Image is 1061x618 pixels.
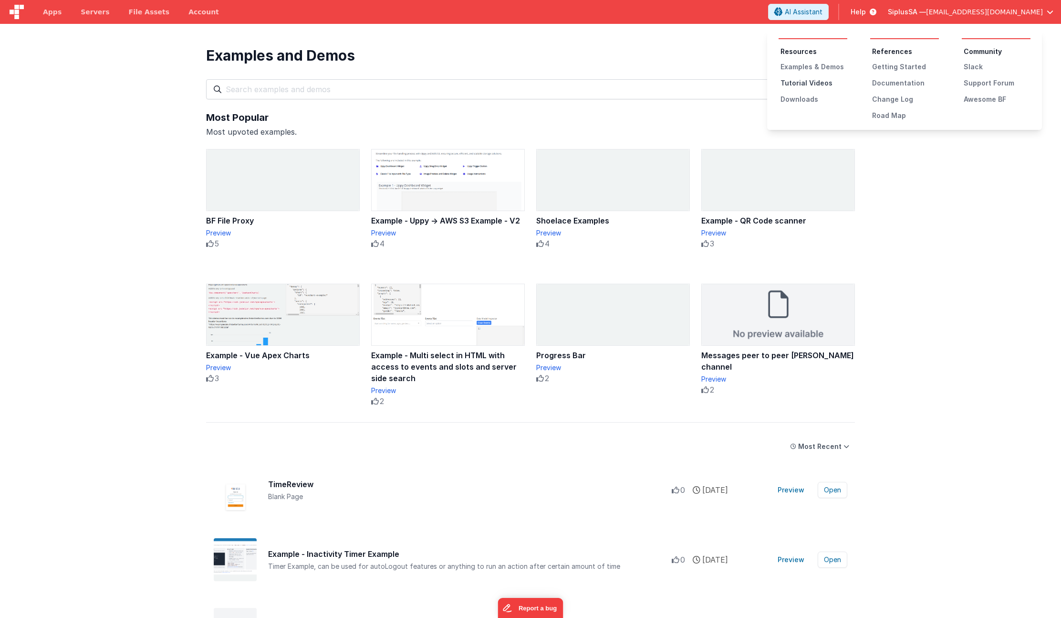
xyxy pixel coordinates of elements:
[872,111,939,120] div: Road Map
[872,62,939,72] div: Getting Started
[872,78,939,88] div: Documentation
[964,95,1030,104] div: Awesome BF
[498,598,563,618] iframe: Marker.io feedback button
[780,95,847,104] div: Downloads
[780,78,847,88] div: Tutorial Videos
[964,62,1030,72] div: Slack
[964,78,1030,88] div: Support Forum
[872,47,939,56] li: References
[872,95,939,104] div: Change Log
[780,62,847,72] div: Examples & Demos
[780,47,847,56] li: Resources
[964,47,1030,56] li: Community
